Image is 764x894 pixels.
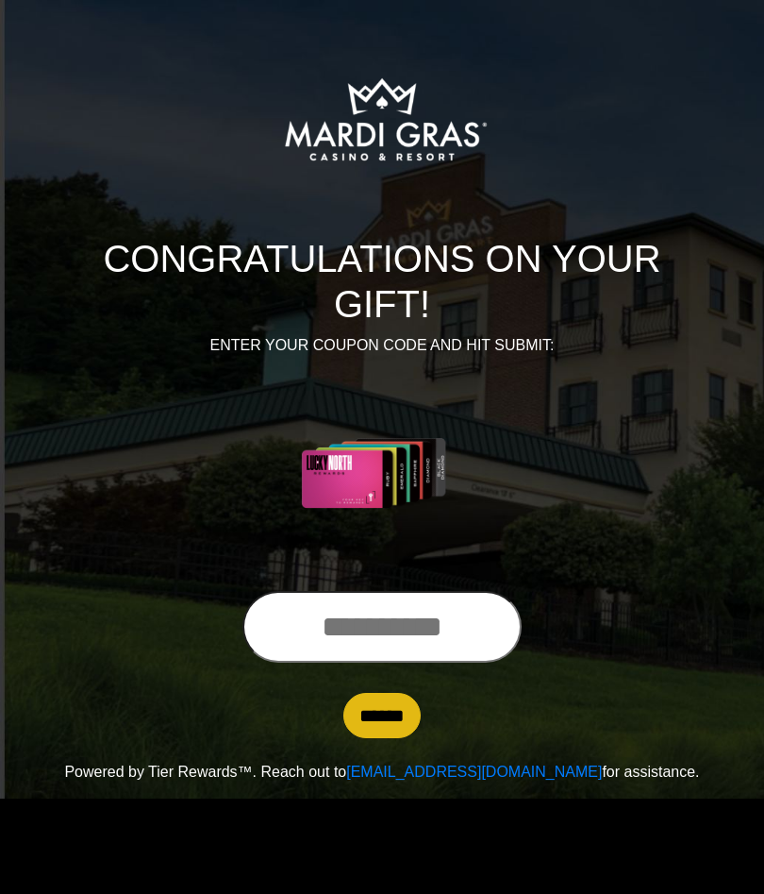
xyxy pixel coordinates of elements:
[257,380,508,568] img: Center Image
[346,764,602,780] a: [EMAIL_ADDRESS][DOMAIN_NAME]
[214,25,550,213] img: Logo
[57,334,707,357] p: ENTER YOUR COUPON CODE AND HIT SUBMIT:
[64,764,699,780] span: Powered by Tier Rewards™. Reach out to for assistance.
[57,236,707,327] h1: CONGRATULATIONS ON YOUR GIFT!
